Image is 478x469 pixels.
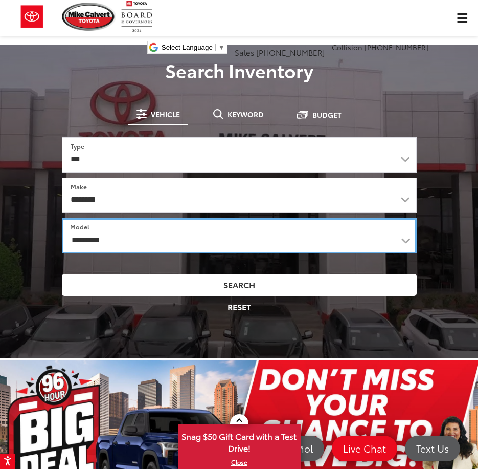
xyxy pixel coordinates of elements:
[151,111,180,118] span: Vehicle
[162,44,225,51] a: Select Language​
[332,42,362,52] span: Collision
[256,47,325,58] span: [PHONE_NUMBER]
[162,44,213,51] span: Select Language
[62,3,116,31] img: Mike Calvert Toyota
[365,42,428,52] span: [PHONE_NUMBER]
[71,182,87,191] label: Make
[218,44,225,51] span: ▼
[62,296,417,318] button: Reset
[179,425,300,457] span: Snag $50 Gift Card with a Test Drive!
[332,436,397,461] a: Live Chat
[227,111,264,118] span: Keyword
[405,436,460,461] a: Text Us
[62,274,417,296] button: Search
[235,47,254,58] span: Sales
[411,442,454,455] span: Text Us
[215,44,216,51] span: ​
[70,222,89,231] label: Model
[338,442,391,455] span: Live Chat
[71,142,84,151] label: Type
[8,60,470,80] h3: Search Inventory
[312,111,342,118] span: Budget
